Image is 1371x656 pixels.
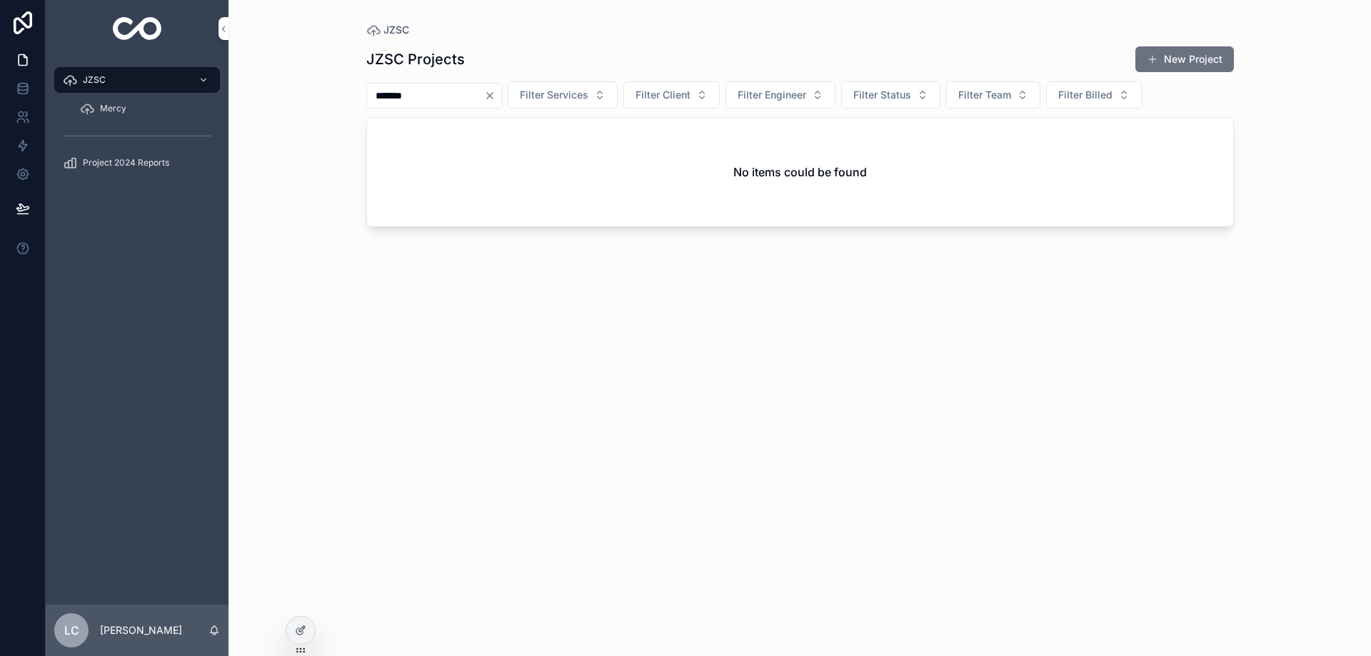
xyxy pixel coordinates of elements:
[383,23,409,37] span: JZSC
[100,103,126,114] span: Mercy
[958,88,1011,102] span: Filter Team
[725,81,835,109] button: Select Button
[54,150,220,176] a: Project 2024 Reports
[841,81,940,109] button: Select Button
[100,623,182,637] p: [PERSON_NAME]
[1135,46,1234,72] button: New Project
[1046,81,1142,109] button: Select Button
[113,17,162,40] img: App logo
[366,49,465,69] h1: JZSC Projects
[946,81,1040,109] button: Select Button
[508,81,618,109] button: Select Button
[484,90,501,101] button: Clear
[83,157,169,168] span: Project 2024 Reports
[733,163,867,181] h2: No items could be found
[46,57,228,194] div: scrollable content
[83,74,106,86] span: JZSC
[520,88,588,102] span: Filter Services
[1058,88,1113,102] span: Filter Billed
[64,622,79,639] span: LC
[54,67,220,93] a: JZSC
[71,96,220,121] a: Mercy
[636,88,690,102] span: Filter Client
[853,88,911,102] span: Filter Status
[738,88,806,102] span: Filter Engineer
[623,81,720,109] button: Select Button
[366,23,409,37] a: JZSC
